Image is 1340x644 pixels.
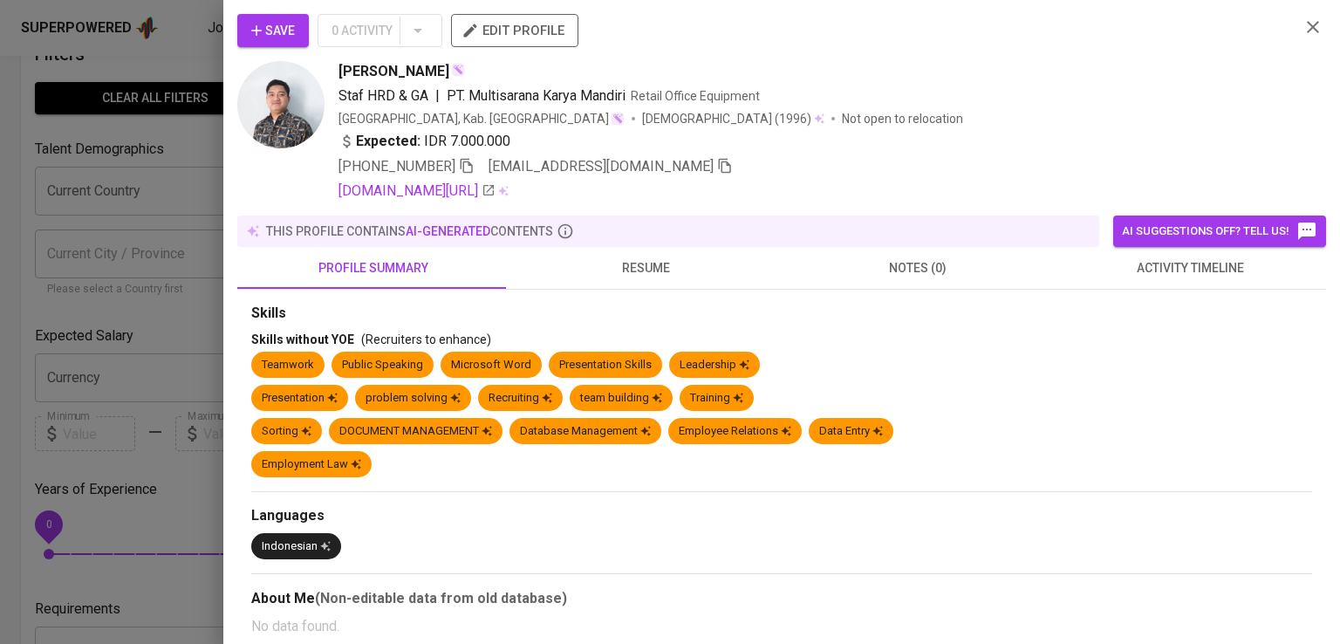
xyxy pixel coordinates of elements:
[642,110,775,127] span: [DEMOGRAPHIC_DATA]
[465,19,564,42] span: edit profile
[251,332,354,346] span: Skills without YOE
[338,131,510,152] div: IDR 7.000.000
[792,257,1043,279] span: notes (0)
[819,423,883,440] div: Data Entry
[489,390,552,407] div: Recruiting
[251,20,295,42] span: Save
[262,357,314,373] div: Teamwork
[1113,216,1326,247] button: AI suggestions off? Tell us!
[435,86,440,106] span: |
[842,110,963,127] p: Not open to relocation
[237,14,309,47] button: Save
[406,224,490,238] span: AI-generated
[680,357,749,373] div: Leadership
[251,506,1312,526] div: Languages
[451,14,578,47] button: edit profile
[338,158,455,175] span: [PHONE_NUMBER]
[342,357,423,373] div: Public Speaking
[338,181,496,202] a: [DOMAIN_NAME][URL]
[1122,221,1317,242] span: AI suggestions off? Tell us!
[262,456,361,473] div: Employment Law
[339,423,492,440] div: DOCUMENT MANAGEMENT
[447,87,626,104] span: PT. Multisarana Karya Mandiri
[251,588,1312,609] div: About Me
[251,616,1312,637] p: No data found.
[262,423,311,440] div: Sorting
[366,390,461,407] div: problem solving
[611,112,625,126] img: magic_wand.svg
[690,390,743,407] div: Training
[262,390,338,407] div: Presentation
[248,257,499,279] span: profile summary
[679,423,791,440] div: Employee Relations
[642,110,824,127] div: (1996)
[356,131,420,152] b: Expected:
[451,23,578,37] a: edit profile
[451,357,531,373] div: Microsoft Word
[631,89,760,103] span: Retail Office Equipment
[559,357,652,373] div: Presentation Skills
[237,61,325,148] img: ed25a8f1ec5d1aa2180a791f06c04613.jpg
[338,87,428,104] span: Staf HRD & GA
[451,63,465,77] img: magic_wand.svg
[1064,257,1316,279] span: activity timeline
[361,332,491,346] span: (Recruiters to enhance)
[262,538,331,555] div: Indonesian
[520,423,651,440] div: Database Management
[580,390,662,407] div: team building
[338,61,449,82] span: [PERSON_NAME]
[315,590,567,606] b: (Non-editable data from old database)
[251,304,1312,324] div: Skills
[266,223,553,240] p: this profile contains contents
[520,257,771,279] span: resume
[338,110,625,127] div: [GEOGRAPHIC_DATA], Kab. [GEOGRAPHIC_DATA]
[489,158,714,175] span: [EMAIL_ADDRESS][DOMAIN_NAME]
